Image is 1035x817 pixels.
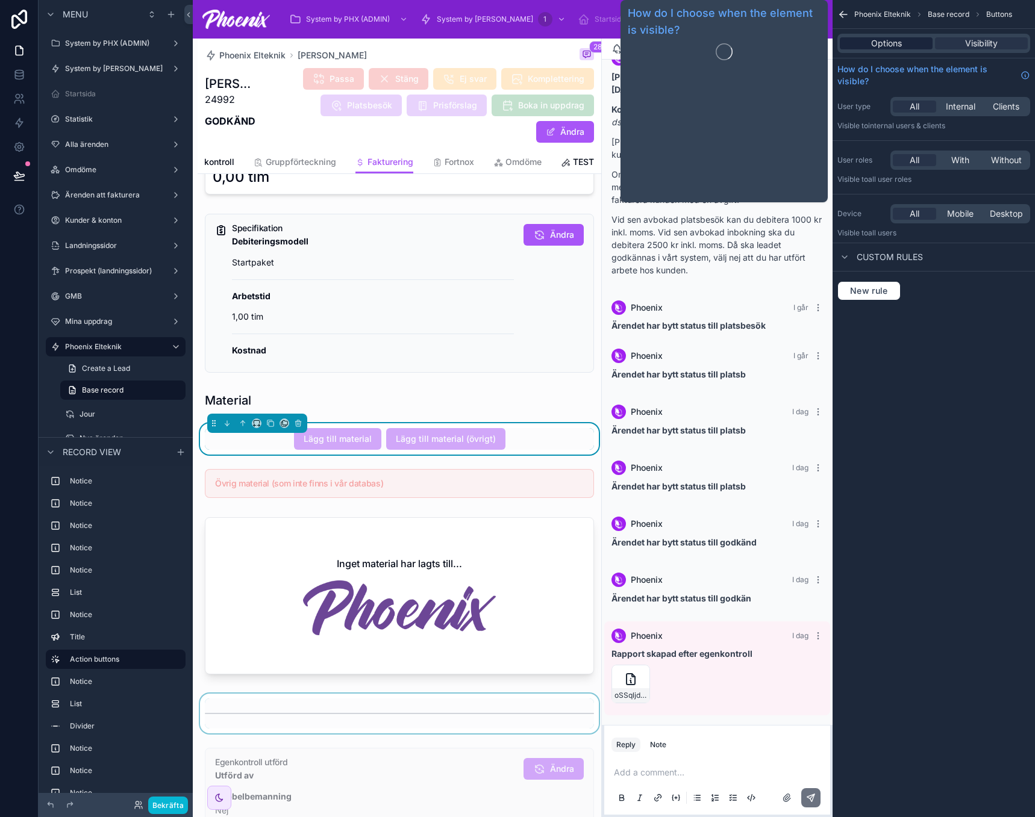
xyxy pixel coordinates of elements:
[837,228,1030,238] p: Visible to
[70,610,181,620] label: Notice
[70,499,181,508] label: Notice
[845,285,893,296] span: New rule
[65,190,166,200] label: Ärenden att fakturera
[280,6,784,33] div: scrollable content
[631,518,663,530] span: Phoenix
[854,10,911,19] span: Phoenix Elteknik
[837,155,886,165] label: User roles
[857,251,923,263] span: Custom rules
[70,677,181,686] label: Notice
[46,185,186,205] a: Ärenden att fakturera
[868,228,896,237] span: all users
[837,63,1030,87] a: How do I choose when the element is visible?
[628,5,821,39] a: How do I choose when the element is visible?
[611,593,751,603] strong: Ärendet har bytt status till godkän
[65,291,166,301] label: GMB
[433,151,474,175] a: Fortnox
[70,699,181,709] label: List
[65,266,166,276] label: Prospekt (landningssidor)
[611,117,621,127] em: ds
[628,65,821,197] iframe: Guide
[951,154,969,166] span: With
[645,738,671,752] button: Note
[82,364,130,373] span: Create a Lead
[70,476,181,486] label: Notice
[611,425,746,435] strong: Ärendet har bytt status till platsb
[611,369,746,379] strong: Ärendet har bytt status till platsb
[416,8,572,30] a: System by [PERSON_NAME]1
[202,10,270,29] img: App logo
[611,648,752,659] strong: Rapport skapad efter egenkontroll
[611,72,799,95] strong: [PERSON_NAME] vill avboka sin inbokade tid, [DATE] 13:00
[611,135,823,161] p: [PERSON_NAME] vill avboka sin tid, vg. kontakta kunden och bekräfta avbokningen!
[991,154,1022,166] span: Without
[65,342,161,352] label: Phoenix Elteknik
[505,156,542,168] span: Omdöme
[70,543,181,553] label: Notice
[148,797,188,814] button: Bekräfta
[793,351,808,360] span: I går
[580,48,594,63] button: 28
[437,14,533,24] span: System by [PERSON_NAME]
[184,156,234,168] span: Egenkontroll
[947,208,974,220] span: Mobile
[70,654,176,664] label: Action buttons
[205,49,286,61] a: Phoenix Elteknik
[837,121,1030,131] p: Visible to
[46,160,186,179] a: Omdöme
[65,216,166,225] label: Kunder & konton
[792,575,808,584] span: I dag
[219,49,286,61] span: Phoenix Elteknik
[254,151,336,175] a: Gruppförteckning
[63,446,121,458] span: Record view
[631,630,663,642] span: Phoenix
[60,405,186,424] a: Jour
[355,151,413,174] a: Fakturering
[60,381,186,400] a: Base record
[60,429,186,448] a: Nya ärenden
[46,312,186,331] a: Mina uppdrag
[70,521,181,530] label: Notice
[611,168,823,206] p: Om avbokningen sker 24 timmar innan inbokad tid med hänsyn till helger och röda dagar kan du fakt...
[792,519,808,528] span: I dag
[46,135,186,154] a: Alla ärenden
[80,409,183,419] label: Jour
[536,121,594,143] button: Ändra
[46,287,186,306] a: GMB
[595,14,625,24] span: Startsida
[70,788,181,798] label: Notice
[70,721,181,731] label: Divider
[837,102,886,111] label: User type
[286,8,414,30] a: System by PHX (ADMIN)
[793,303,808,312] span: I går
[80,433,183,443] label: Nya ärenden
[868,121,945,130] span: Internal users & clients
[538,12,552,26] div: 1
[868,175,911,184] span: All user roles
[493,151,542,175] a: Omdöme
[990,208,1023,220] span: Desktop
[70,632,181,642] label: Title
[631,302,663,314] span: Phoenix
[306,14,390,24] span: System by PHX (ADMIN)
[871,37,902,49] span: Options
[631,574,663,586] span: Phoenix
[205,115,255,127] strong: GODKÄND
[611,537,757,547] strong: Ärendet har bytt status till godkänd
[611,104,712,114] strong: Kommentar från kunden
[650,740,666,750] div: Note
[928,10,969,19] span: Base record
[910,208,919,220] span: All
[65,165,166,175] label: Omdöme
[993,101,1019,113] span: Clients
[574,8,634,30] a: Startsida
[445,156,474,168] span: Fortnox
[910,154,919,166] span: All
[298,49,367,61] a: [PERSON_NAME]
[60,359,186,378] a: Create a Lead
